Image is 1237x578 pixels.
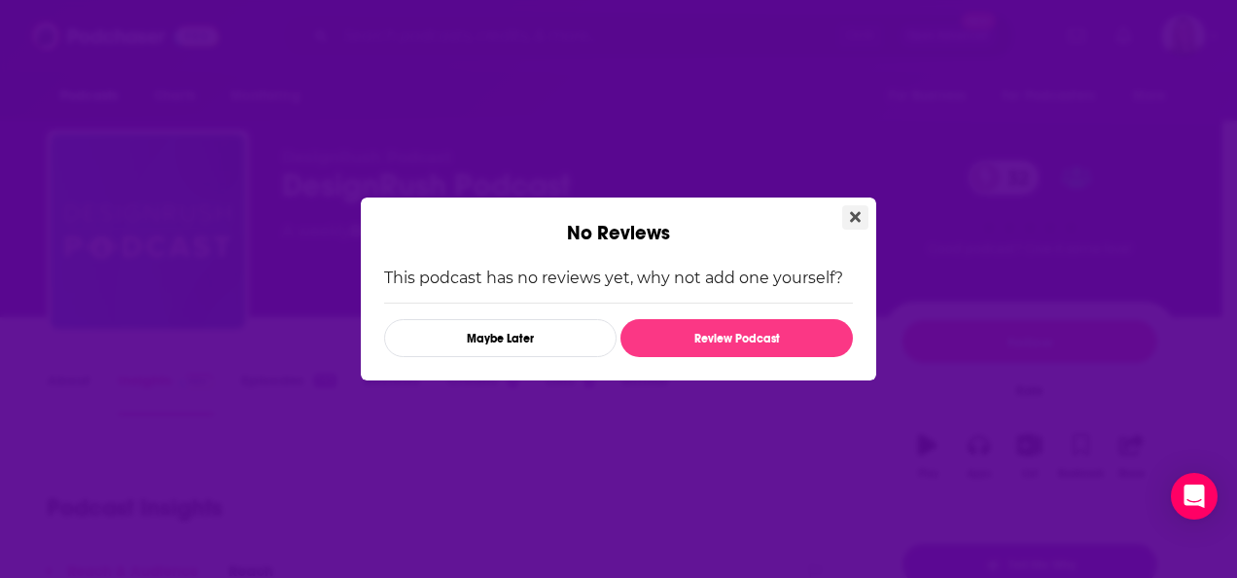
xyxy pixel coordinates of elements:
p: This podcast has no reviews yet, why not add one yourself? [384,269,853,287]
div: Open Intercom Messenger [1171,473,1218,520]
button: Close [842,205,868,230]
button: Review Podcast [620,319,853,357]
div: No Reviews [361,198,876,245]
button: Maybe Later [384,319,617,357]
